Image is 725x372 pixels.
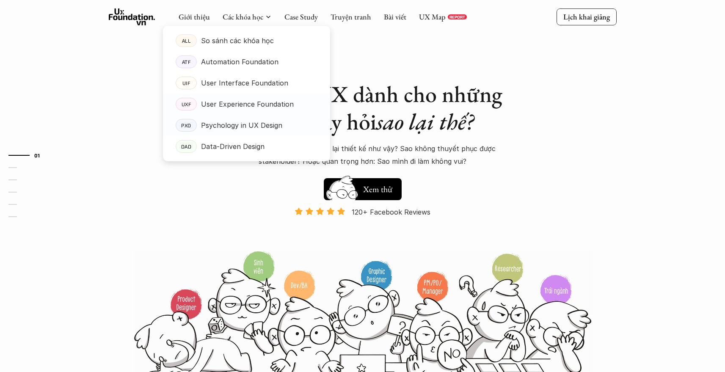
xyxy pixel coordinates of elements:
p: User Experience Foundation [201,98,294,110]
em: sao lại thế? [376,107,474,136]
a: UXFUser Experience Foundation [163,94,330,115]
a: REPORT [448,14,467,19]
p: ALL [182,38,190,44]
p: UIF [182,80,190,86]
p: Sao lại làm tính năng này? Sao lại thiết kế như vậy? Sao không thuyết phục được stakeholder? Hoặc... [215,142,511,168]
a: 120+ Facebook Reviews [287,207,438,250]
p: REPORT [449,14,465,19]
a: Các khóa học [223,12,263,22]
a: UX Map [419,12,446,22]
a: Lịch khai giảng [557,8,617,25]
p: So sánh các khóa học [201,34,274,47]
p: UXF [181,101,191,107]
p: Lịch khai giảng [563,12,610,22]
a: Xem thử [324,174,402,200]
a: Case Study [284,12,318,22]
a: Truyện tranh [331,12,371,22]
a: Giới thiệu [179,12,210,22]
p: Automation Foundation [201,55,278,68]
p: Psychology in UX Design [201,119,282,132]
a: Bài viết [384,12,406,22]
p: User Interface Foundation [201,77,288,89]
h5: Xem thử [362,183,393,195]
p: 120+ Facebook Reviews [352,206,430,218]
p: PXD [181,122,191,128]
a: 01 [8,150,49,160]
a: ATFAutomation Foundation [163,51,330,72]
a: PXDPsychology in UX Design [163,115,330,136]
p: Data-Driven Design [201,140,265,153]
strong: 01 [34,152,40,158]
p: ATF [182,59,190,65]
a: ALLSo sánh các khóa học [163,30,330,51]
h1: Khóa học UX dành cho những người hay hỏi [215,80,511,135]
a: DADData-Driven Design [163,136,330,157]
p: DAD [181,143,191,149]
a: UIFUser Interface Foundation [163,72,330,94]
